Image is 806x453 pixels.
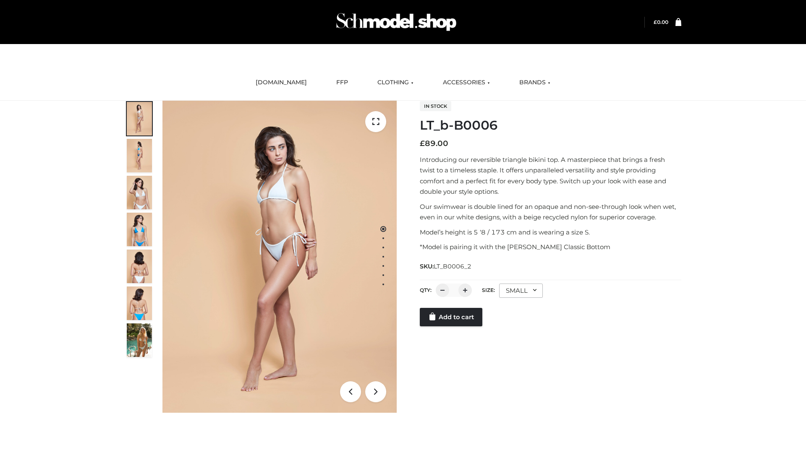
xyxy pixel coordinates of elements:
[127,286,152,320] img: ArielClassicBikiniTop_CloudNine_AzureSky_OW114ECO_8-scaled.jpg
[420,139,425,148] span: £
[420,201,681,223] p: Our swimwear is double lined for an opaque and non-see-through look when wet, even in our white d...
[162,101,397,413] img: LT_b-B0006
[330,73,354,92] a: FFP
[127,102,152,135] img: ArielClassicBikiniTop_CloudNine_AzureSky_OW114ECO_1-scaled.jpg
[249,73,313,92] a: [DOMAIN_NAME]
[513,73,557,92] a: BRANDS
[482,287,495,293] label: Size:
[420,139,448,148] bdi: 89.00
[333,5,459,39] img: Schmodel Admin 964
[127,250,152,283] img: ArielClassicBikiniTop_CloudNine_AzureSky_OW114ECO_7-scaled.jpg
[654,19,668,25] bdi: 0.00
[127,176,152,209] img: ArielClassicBikiniTop_CloudNine_AzureSky_OW114ECO_3-scaled.jpg
[420,242,681,253] p: *Model is pairing it with the [PERSON_NAME] Classic Bottom
[420,308,482,326] a: Add to cart
[127,213,152,246] img: ArielClassicBikiniTop_CloudNine_AzureSky_OW114ECO_4-scaled.jpg
[420,101,451,111] span: In stock
[127,323,152,357] img: Arieltop_CloudNine_AzureSky2.jpg
[371,73,420,92] a: CLOTHING
[420,287,432,293] label: QTY:
[434,263,471,270] span: LT_B0006_2
[127,139,152,172] img: ArielClassicBikiniTop_CloudNine_AzureSky_OW114ECO_2-scaled.jpg
[420,227,681,238] p: Model’s height is 5 ‘8 / 173 cm and is wearing a size S.
[654,19,657,25] span: £
[420,261,472,271] span: SKU:
[420,154,681,197] p: Introducing our reversible triangle bikini top. A masterpiece that brings a fresh twist to a time...
[654,19,668,25] a: £0.00
[420,118,681,133] h1: LT_b-B0006
[499,284,543,298] div: SMALL
[437,73,496,92] a: ACCESSORIES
